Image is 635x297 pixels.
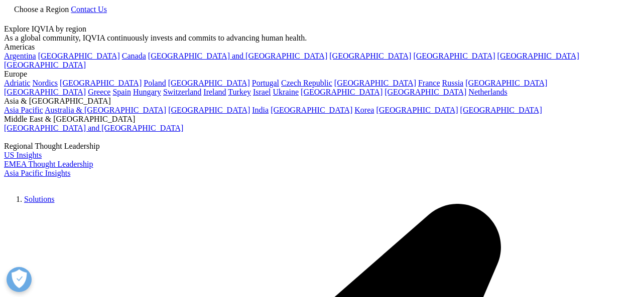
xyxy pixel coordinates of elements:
[4,142,631,151] div: Regional Thought Leadership
[460,106,542,114] a: [GEOGRAPHIC_DATA]
[4,52,36,60] a: Argentina
[122,52,146,60] a: Canada
[252,79,279,87] a: Portugal
[14,5,69,14] span: Choose a Region
[60,79,142,87] a: [GEOGRAPHIC_DATA]
[281,79,332,87] a: Czech Republic
[168,79,250,87] a: [GEOGRAPHIC_DATA]
[465,79,547,87] a: [GEOGRAPHIC_DATA]
[144,79,166,87] a: Poland
[4,169,70,177] a: Asia Pacific Insights
[228,88,251,96] a: Turkey
[4,151,42,159] a: US Insights
[4,70,631,79] div: Europe
[4,43,631,52] div: Americas
[112,88,131,96] a: Spain
[4,115,631,124] div: Middle East & [GEOGRAPHIC_DATA]
[7,267,32,292] button: 打开偏好
[271,106,352,114] a: [GEOGRAPHIC_DATA]
[4,160,93,168] a: EMEA Thought Leadership
[497,52,579,60] a: [GEOGRAPHIC_DATA]
[413,52,495,60] a: [GEOGRAPHIC_DATA]
[4,61,86,69] a: [GEOGRAPHIC_DATA]
[252,106,269,114] a: India
[38,52,120,60] a: [GEOGRAPHIC_DATA]
[4,25,631,34] div: Explore IQVIA by region
[45,106,166,114] a: Australia & [GEOGRAPHIC_DATA]
[4,88,86,96] a: [GEOGRAPHIC_DATA]
[71,5,107,14] a: Contact Us
[24,195,54,203] a: Solutions
[133,88,161,96] a: Hungary
[203,88,226,96] a: Ireland
[301,88,383,96] a: [GEOGRAPHIC_DATA]
[168,106,250,114] a: [GEOGRAPHIC_DATA]
[418,79,440,87] a: France
[376,106,458,114] a: [GEOGRAPHIC_DATA]
[468,88,507,96] a: Netherlands
[4,124,183,132] a: [GEOGRAPHIC_DATA] and [GEOGRAPHIC_DATA]
[4,97,631,106] div: Asia & [GEOGRAPHIC_DATA]
[442,79,464,87] a: Russia
[329,52,411,60] a: [GEOGRAPHIC_DATA]
[273,88,299,96] a: Ukraine
[385,88,466,96] a: [GEOGRAPHIC_DATA]
[4,34,631,43] div: As a global community, IQVIA continuously invests and commits to advancing human health.
[4,79,30,87] a: Adriatic
[148,52,327,60] a: [GEOGRAPHIC_DATA] and [GEOGRAPHIC_DATA]
[4,106,43,114] a: Asia Pacific
[88,88,110,96] a: Greece
[163,88,201,96] a: Switzerland
[334,79,416,87] a: [GEOGRAPHIC_DATA]
[354,106,374,114] a: Korea
[32,79,58,87] a: Nordics
[253,88,271,96] a: Israel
